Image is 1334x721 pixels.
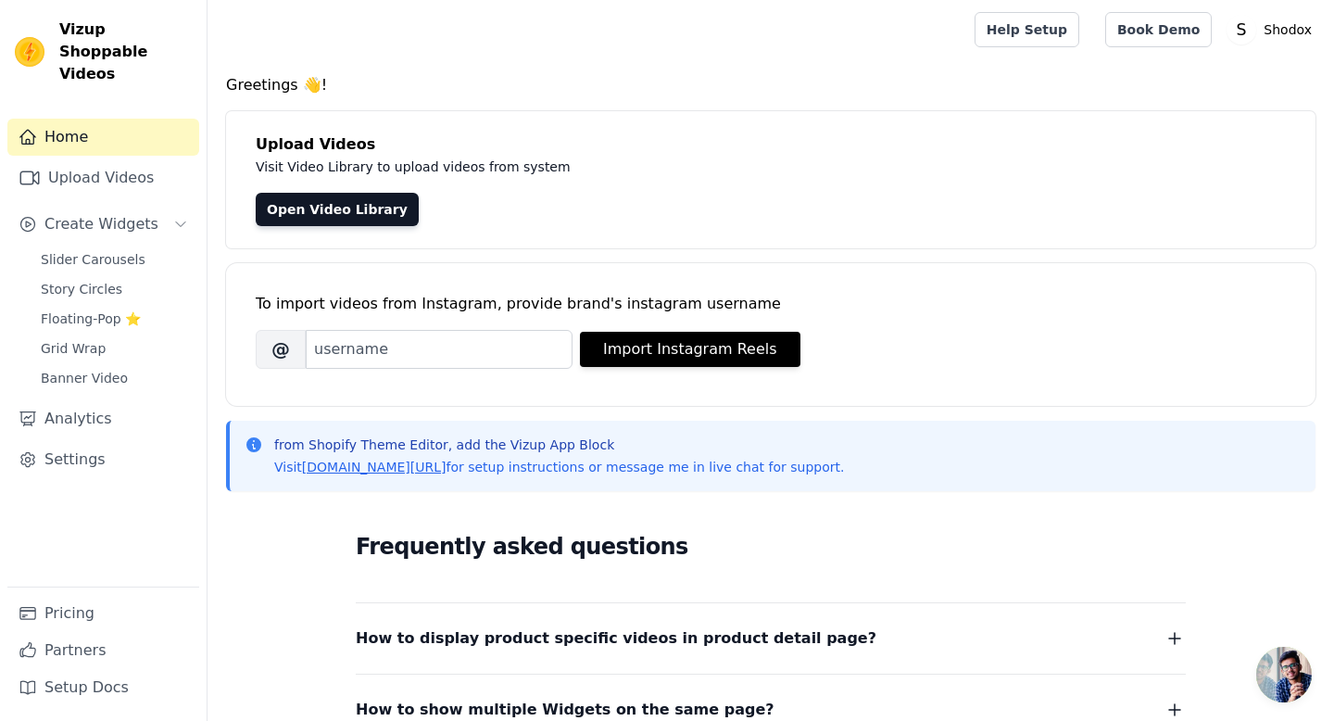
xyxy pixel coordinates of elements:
[256,133,1286,156] h4: Upload Videos
[30,306,199,332] a: Floating-Pop ⭐
[975,12,1079,47] a: Help Setup
[1256,13,1319,46] p: Shodox
[7,441,199,478] a: Settings
[41,339,106,358] span: Grid Wrap
[356,528,1186,565] h2: Frequently asked questions
[30,247,199,272] a: Slider Carousels
[7,632,199,669] a: Partners
[356,626,1186,651] button: How to display product specific videos in product detail page?
[7,669,199,706] a: Setup Docs
[30,276,199,302] a: Story Circles
[256,156,1086,178] p: Visit Video Library to upload videos from system
[256,293,1286,315] div: To import videos from Instagram, provide brand's instagram username
[41,310,141,328] span: Floating-Pop ⭐
[1256,647,1312,702] a: Open chat
[30,335,199,361] a: Grid Wrap
[7,159,199,196] a: Upload Videos
[44,213,158,235] span: Create Widgets
[59,19,192,85] span: Vizup Shoppable Videos
[41,369,128,387] span: Banner Video
[7,119,199,156] a: Home
[7,595,199,632] a: Pricing
[15,37,44,67] img: Vizup
[1105,12,1212,47] a: Book Demo
[41,280,122,298] span: Story Circles
[256,330,306,369] span: @
[7,400,199,437] a: Analytics
[580,332,800,367] button: Import Instagram Reels
[274,458,844,476] p: Visit for setup instructions or message me in live chat for support.
[1237,20,1247,39] text: S
[306,330,573,369] input: username
[7,206,199,243] button: Create Widgets
[30,365,199,391] a: Banner Video
[302,460,447,474] a: [DOMAIN_NAME][URL]
[356,626,876,651] span: How to display product specific videos in product detail page?
[274,436,844,454] p: from Shopify Theme Editor, add the Vizup App Block
[256,193,419,226] a: Open Video Library
[226,74,1315,96] h4: Greetings 👋!
[1227,13,1319,46] button: S Shodox
[41,250,145,269] span: Slider Carousels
